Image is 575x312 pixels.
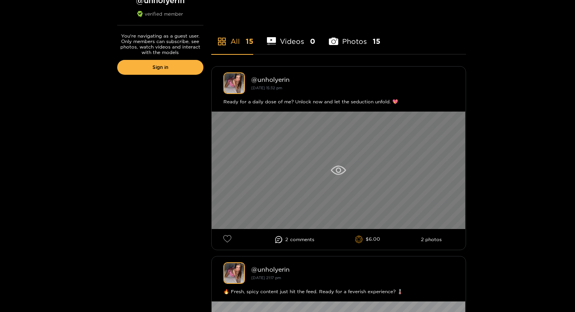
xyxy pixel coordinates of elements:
[329,19,380,54] li: Photos
[251,276,281,280] small: [DATE] 21:17 pm
[246,36,253,46] span: 15
[223,72,245,94] img: unholyerin
[421,237,442,242] li: 2 photos
[223,288,454,296] div: 🔥 Fresh, spicy content just hit the feed. Ready for a feverish experience? 🌡️
[373,36,380,46] span: 15
[251,266,454,273] div: @ unholyerin
[290,237,314,242] span: comment s
[355,236,381,243] li: $6.00
[211,19,253,54] li: All
[117,11,203,25] div: verified member
[267,19,316,54] li: Videos
[117,60,203,75] a: Sign in
[117,33,203,55] p: You're navigating as a guest user. Only members can subscribe, see photos, watch videos and inter...
[223,262,245,284] img: unholyerin
[310,36,315,46] span: 0
[217,37,227,46] span: appstore
[275,236,314,243] li: 2
[223,98,454,106] div: Ready for a daily dose of me? Unlock now and let the seduction unfold. 💖
[251,86,282,90] small: [DATE] 15:32 pm
[251,76,454,83] div: @ unholyerin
